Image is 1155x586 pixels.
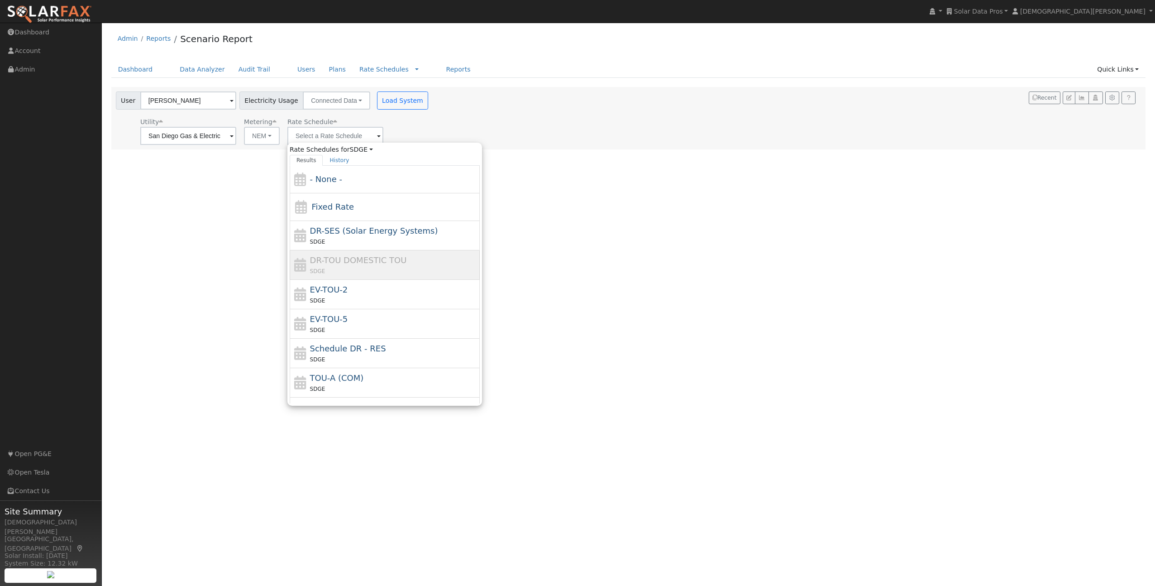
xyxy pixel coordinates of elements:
a: SDGE [350,146,373,153]
span: Alias: DRE [287,118,337,125]
span: User [116,91,141,110]
a: Admin [118,35,138,42]
button: Edit User [1063,91,1075,104]
a: Audit Trail [232,61,277,78]
a: Map [76,545,84,552]
img: SolarFax [7,5,92,24]
span: SDGE [310,356,325,363]
span: Rate Schedules for [290,145,373,154]
a: Dashboard [111,61,160,78]
button: Settings [1105,91,1119,104]
a: Quick Links [1090,61,1145,78]
input: Select a Rate Schedule [287,127,383,145]
button: Recent [1029,91,1060,104]
button: Connected Data [303,91,370,110]
div: [GEOGRAPHIC_DATA], [GEOGRAPHIC_DATA] [5,534,97,553]
a: Help Link [1122,91,1136,104]
img: retrieve [47,571,54,578]
div: Metering [244,117,280,127]
button: Multi-Series Graph [1075,91,1089,104]
a: Reports [146,35,171,42]
button: Load System [377,91,429,110]
input: Select a User [140,91,236,110]
a: Rate Schedules [359,66,409,73]
span: Fixed Rate [311,202,354,211]
span: EV-TOU-5 [310,314,348,324]
a: Results [290,155,323,166]
a: Data Analyzer [173,61,232,78]
div: System Size: 12.32 kW [5,559,97,568]
a: Users [291,61,322,78]
div: Utility [140,117,236,127]
span: Site Summary [5,505,97,518]
button: Login As [1088,91,1102,104]
span: Solar Data Pros [954,8,1003,15]
span: Schedule DR - RESIDENTIAL [310,344,386,353]
span: SDGE [310,268,325,274]
span: TOU-A (Commercial) [310,373,364,383]
span: SDGE [310,386,325,392]
span: - None - [310,174,342,184]
span: DR-TOU DOMESTIC TIME-OF-USE [310,255,407,265]
span: SDGE [310,327,325,333]
span: [DEMOGRAPHIC_DATA][PERSON_NAME] [1020,8,1145,15]
span: Electricity Usage [239,91,303,110]
button: NEM [244,127,280,145]
span: SDGE [310,239,325,245]
span: TOU-DR-1 [310,403,350,412]
span: DR-SES (Solar Energy Systems) [310,226,438,235]
span: SDGE [310,298,325,304]
a: Plans [322,61,353,78]
span: EV-TOU-2 [310,285,348,294]
a: Scenario Report [180,34,253,44]
div: Solar Install: [DATE] [5,551,97,561]
a: History [323,155,356,166]
a: Reports [439,61,477,78]
input: Select a Utility [140,127,236,145]
div: [DEMOGRAPHIC_DATA][PERSON_NAME] [5,518,97,537]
